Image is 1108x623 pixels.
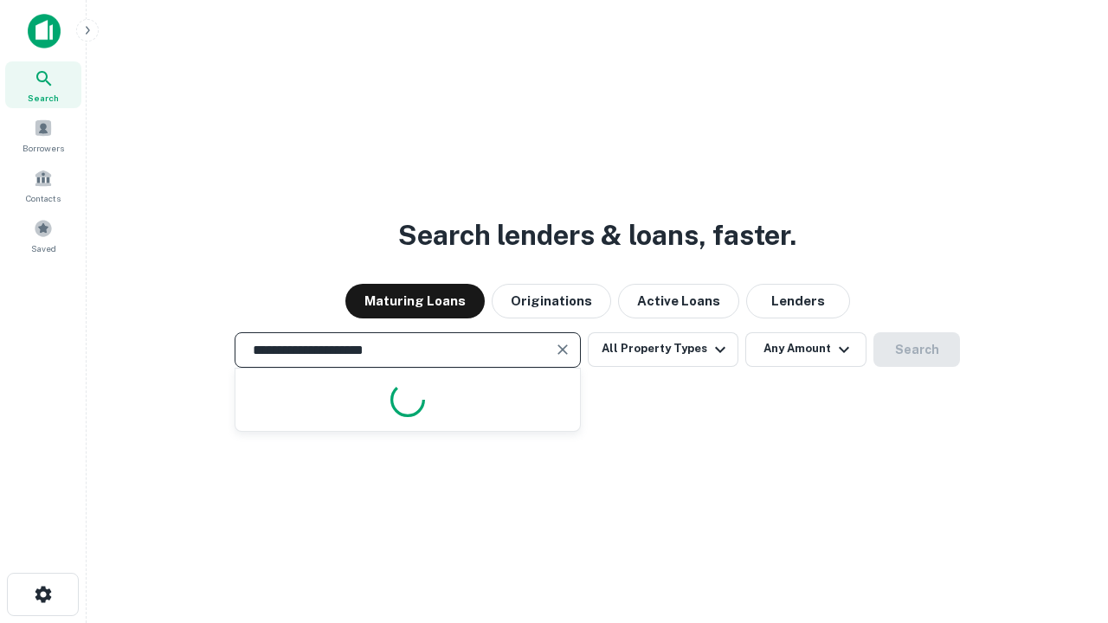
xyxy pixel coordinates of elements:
[5,61,81,108] a: Search
[26,191,61,205] span: Contacts
[23,141,64,155] span: Borrowers
[31,241,56,255] span: Saved
[492,284,611,318] button: Originations
[28,91,59,105] span: Search
[5,112,81,158] a: Borrowers
[28,14,61,48] img: capitalize-icon.png
[398,215,796,256] h3: Search lenders & loans, faster.
[5,162,81,209] a: Contacts
[345,284,485,318] button: Maturing Loans
[745,332,866,367] button: Any Amount
[551,337,575,362] button: Clear
[588,332,738,367] button: All Property Types
[5,212,81,259] a: Saved
[618,284,739,318] button: Active Loans
[746,284,850,318] button: Lenders
[1021,485,1108,568] iframe: Chat Widget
